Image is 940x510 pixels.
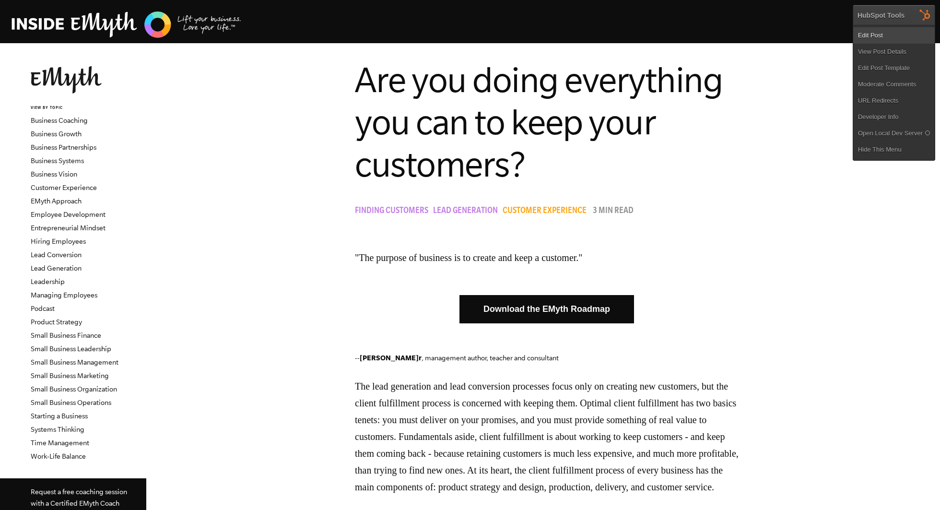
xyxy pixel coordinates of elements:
[31,224,106,232] a: Entrepreneurial Mindset
[915,5,935,25] img: HubSpot Tools Menu Toggle
[31,251,82,259] a: Lead Conversion
[360,354,422,362] strong: [PERSON_NAME]r
[31,170,77,178] a: Business Vision
[853,27,935,44] a: Edit Post
[503,207,591,216] a: Customer Experience
[459,295,634,323] a: Download the EMyth Roadmap
[355,60,723,184] span: Are you doing everything you can to keep your customers?
[31,332,101,339] a: Small Business Finance
[31,237,86,245] a: Hiring Employees
[31,318,82,326] a: Product Strategy
[31,197,82,205] a: EMyth Approach
[31,399,111,406] a: Small Business Operations
[31,143,96,151] a: Business Partnerships
[31,117,88,124] a: Business Coaching
[31,66,102,94] img: EMyth
[31,211,106,218] a: Employee Development
[433,207,498,216] span: Lead Generation
[31,130,82,138] a: Business Growth
[31,184,97,191] a: Customer Experience
[355,378,739,496] p: The lead generation and lead conversion processes focus only on creating new customers, but the c...
[31,345,111,353] a: Small Business Leadership
[355,352,739,364] h5: -- , management author, teacher and consultant
[593,207,634,216] p: 3 min read
[726,441,940,510] iframe: Chat Widget
[31,358,118,366] a: Small Business Management
[853,44,935,60] a: View Post Details
[355,207,428,216] span: Finding Customers
[355,207,433,216] a: Finding Customers
[853,60,935,76] a: Edit Post Template
[31,439,89,447] a: Time Management
[31,385,117,393] a: Small Business Organization
[853,93,935,109] a: URL Redirects
[853,5,935,161] div: HubSpot Tools Edit PostView Post DetailsEdit Post TemplateModerate CommentsURL RedirectsDeveloper...
[858,11,905,20] div: HubSpot Tools
[853,109,935,125] a: Developer Info
[31,305,55,312] a: Podcast
[31,412,88,420] a: Starting a Business
[31,486,131,509] p: Request a free coaching session with a Certified EMyth Coach
[355,249,739,266] p: "The purpose of business is to create and keep a customer."
[31,426,84,433] a: Systems Thinking
[853,125,935,142] a: Open Local Dev Server
[31,291,97,299] a: Managing Employees
[31,157,84,165] a: Business Systems
[31,264,82,272] a: Lead Generation
[31,278,65,285] a: Leadership
[31,452,86,460] a: Work-Life Balance
[433,207,503,216] a: Lead Generation
[12,10,242,39] img: EMyth Business Coaching
[853,142,935,158] a: Hide This Menu
[31,372,109,380] a: Small Business Marketing
[31,105,146,111] h6: VIEW BY TOPIC
[503,207,587,216] span: Customer Experience
[853,76,935,93] a: Moderate Comments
